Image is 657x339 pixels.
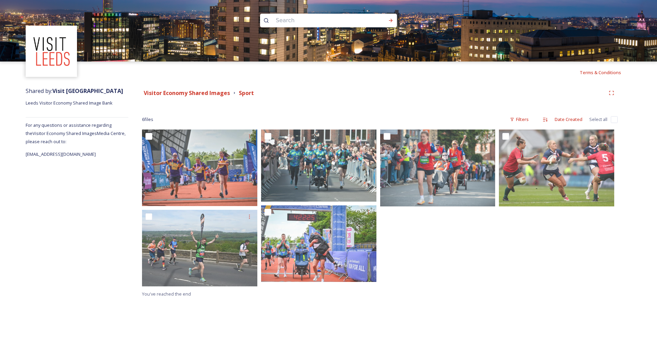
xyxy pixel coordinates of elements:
[580,69,621,76] span: Terms & Conditions
[142,291,191,297] span: You've reached the end
[144,89,230,97] strong: Visitor Economy Shared Images
[142,210,257,286] img: Rob Burrow Marathon-Countryside-cRun for All-2023.jpg
[380,130,495,206] img: Rob Burrow Marathon-Wheelchair User-cRun for All-2023.jpg
[589,116,607,123] span: Select all
[272,13,366,28] input: Search
[506,113,532,126] div: Filters
[52,87,123,95] strong: Visit [GEOGRAPHIC_DATA]
[499,130,614,206] img: Headingley Stadium-Rugby League-Women's International-England v Wales-c John Clifton-2023.JPG
[142,116,153,123] span: 6 file s
[26,122,126,145] span: For any questions or assistance regarding the Visitor Economy Shared Images Media Centre, please ...
[580,68,631,77] a: Terms & Conditions
[26,100,113,106] span: Leeds Visitor Economy Shared Image Bank
[26,87,123,95] span: Shared by:
[239,89,254,97] strong: Sport
[551,113,586,126] div: Date Created
[261,130,376,202] img: Rob Burrow Marathon-Finish Line Team-cRun for All-2023.jpg
[27,27,76,76] img: download%20(3).png
[26,151,96,157] span: [EMAIL_ADDRESS][DOMAIN_NAME]
[261,205,376,282] img: Rob Burrow Marathon-Finish Line Hero-cRun for All-2023.jpg
[142,130,257,206] img: Rob Burrow Marathon-Finish Line Participants-cRun for All-2023.jpg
